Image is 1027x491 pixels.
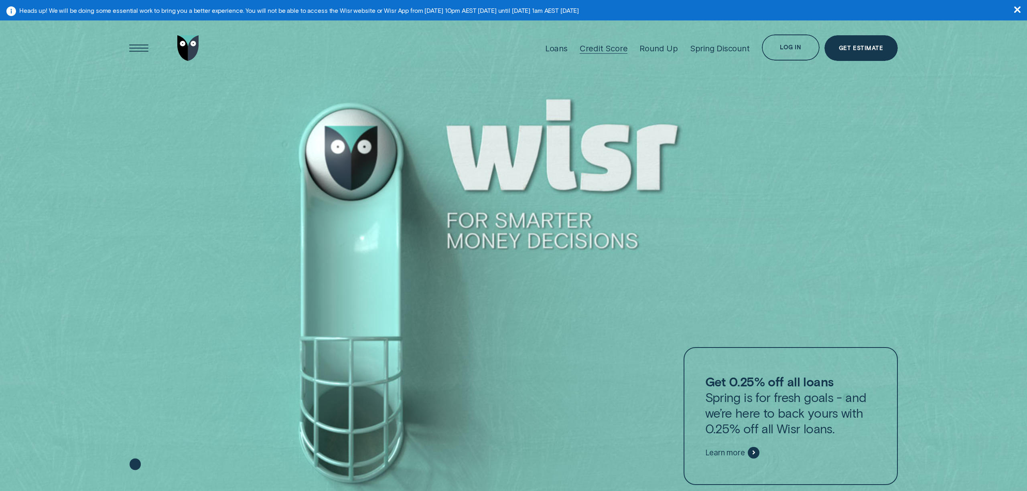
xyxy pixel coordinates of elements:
[690,19,750,77] a: Spring Discount
[639,43,678,53] div: Round Up
[175,19,201,77] a: Go to home page
[690,43,750,53] div: Spring Discount
[639,19,678,77] a: Round Up
[705,448,745,457] span: Learn more
[177,35,199,61] img: Wisr
[545,43,568,53] div: Loans
[824,35,898,61] a: Get Estimate
[126,35,152,61] button: Open Menu
[580,19,628,77] a: Credit Score
[705,374,876,436] p: Spring is for fresh goals - and we’re here to back yours with 0.25% off all Wisr loans.
[762,34,820,61] button: Log in
[684,347,898,485] a: Get 0.25% off all loansSpring is for fresh goals - and we’re here to back yours with 0.25% off al...
[705,374,834,389] strong: Get 0.25% off all loans
[580,43,628,53] div: Credit Score
[545,19,568,77] a: Loans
